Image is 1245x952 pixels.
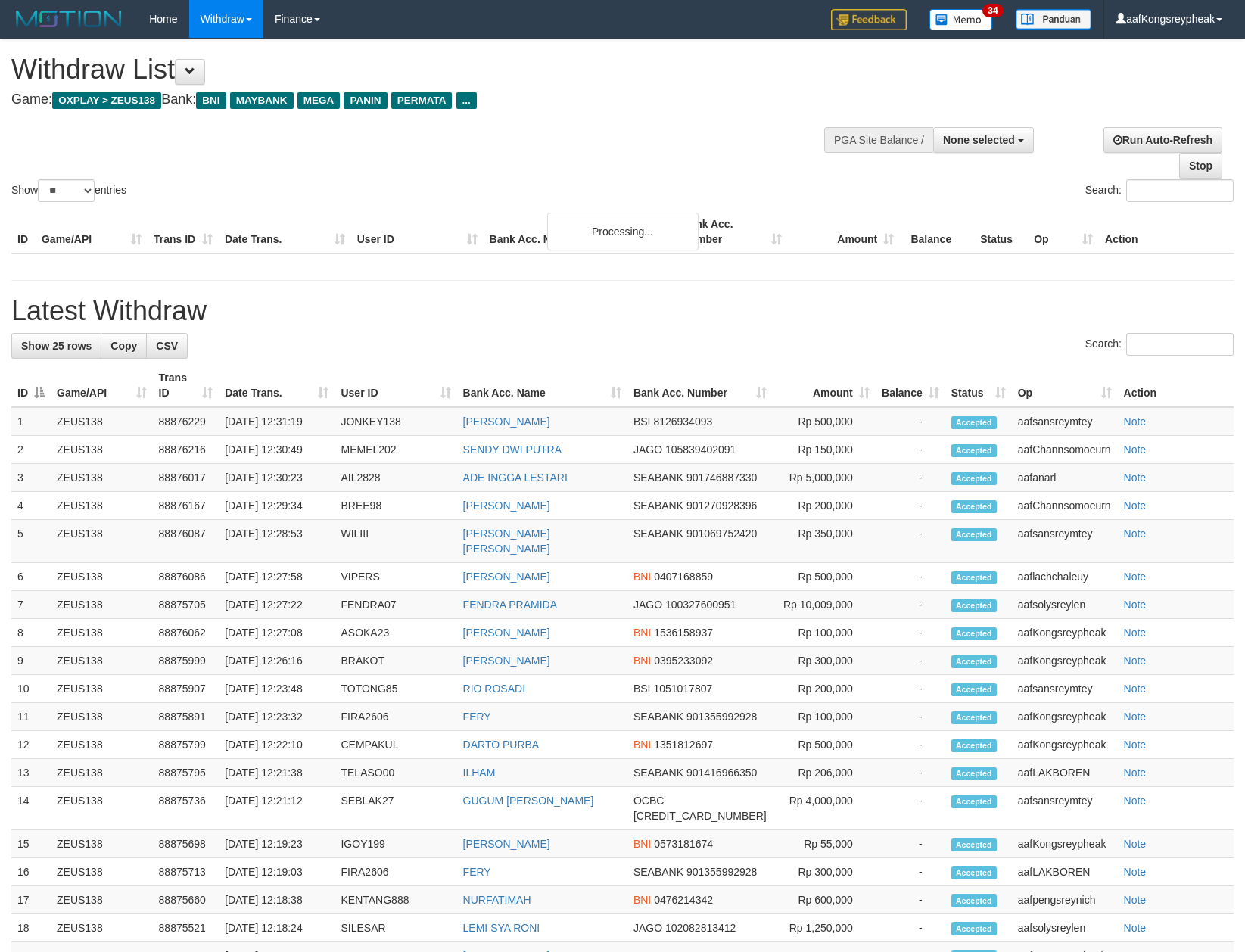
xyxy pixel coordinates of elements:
[11,675,51,703] td: 10
[773,703,876,731] td: Rp 100,000
[463,838,550,850] a: [PERSON_NAME]
[1124,795,1147,807] a: Note
[153,886,219,914] td: 88875660
[219,731,335,759] td: [DATE] 12:22:10
[153,830,219,858] td: 88875698
[463,711,491,723] a: FERY
[21,340,92,352] span: Show 25 rows
[1124,711,1147,723] a: Note
[51,830,153,858] td: ZEUS138
[153,787,219,830] td: 88875736
[876,520,945,563] td: -
[773,591,876,619] td: Rp 10,009,000
[951,866,997,879] span: Accepted
[335,464,456,492] td: AIL2828
[219,886,335,914] td: [DATE] 12:18:38
[11,436,51,464] td: 2
[153,563,219,591] td: 88876086
[951,767,997,780] span: Accepted
[665,599,736,611] span: Copy 100327600951 to clipboard
[1124,894,1147,906] a: Note
[153,858,219,886] td: 88875713
[335,619,456,647] td: ASOKA23
[876,787,945,830] td: -
[11,731,51,759] td: 12
[457,364,627,407] th: Bank Acc. Name: activate to sort column ascending
[11,92,815,107] h4: Game: Bank:
[627,364,773,407] th: Bank Acc. Number: activate to sort column ascending
[463,767,496,779] a: ILHAM
[686,711,757,723] span: Copy 901355992928 to clipboard
[876,591,945,619] td: -
[633,655,651,667] span: BNI
[773,407,876,436] td: Rp 500,000
[633,739,651,751] span: BNI
[335,647,456,675] td: BRAKOT
[11,787,51,830] td: 14
[463,683,525,695] a: RIO ROSADI
[686,471,757,484] span: Copy 901746887330 to clipboard
[463,471,568,484] a: ADE INGGA LESTARI
[773,731,876,759] td: Rp 500,000
[156,340,178,352] span: CSV
[1012,407,1118,436] td: aafsansreymtey
[1124,499,1147,512] a: Note
[230,92,294,109] span: MAYBANK
[773,886,876,914] td: Rp 600,000
[876,464,945,492] td: -
[51,647,153,675] td: ZEUS138
[101,333,147,359] a: Copy
[11,210,36,254] th: ID
[1012,914,1118,942] td: aafsolysreylen
[51,619,153,647] td: ZEUS138
[686,767,757,779] span: Copy 901416966350 to clipboard
[951,683,997,696] span: Accepted
[876,563,945,591] td: -
[219,464,335,492] td: [DATE] 12:30:23
[1179,153,1222,179] a: Stop
[1012,619,1118,647] td: aafKongsreypheak
[773,787,876,830] td: Rp 4,000,000
[1012,647,1118,675] td: aafKongsreypheak
[219,830,335,858] td: [DATE] 12:19:23
[36,210,148,254] th: Game/API
[219,858,335,886] td: [DATE] 12:19:03
[463,655,550,667] a: [PERSON_NAME]
[335,703,456,731] td: FIRA2606
[11,858,51,886] td: 16
[547,213,699,250] div: Processing...
[1124,471,1147,484] a: Note
[11,296,1234,326] h1: Latest Withdraw
[153,914,219,942] td: 88875521
[633,838,651,850] span: BNI
[463,443,562,456] a: SENDY DWI PUTRA
[951,599,997,612] span: Accepted
[633,627,651,639] span: BNI
[51,886,153,914] td: ZEUS138
[633,683,651,695] span: BSI
[929,9,993,30] img: Button%20Memo.svg
[665,922,736,934] span: Copy 102082813412 to clipboard
[1012,436,1118,464] td: aafChannsomoeurn
[1016,9,1091,30] img: panduan.png
[11,364,51,407] th: ID: activate to sort column descending
[219,759,335,787] td: [DATE] 12:21:38
[1012,787,1118,830] td: aafsansreymtey
[219,647,335,675] td: [DATE] 12:26:16
[51,759,153,787] td: ZEUS138
[1085,179,1234,202] label: Search:
[788,210,900,254] th: Amount
[51,364,153,407] th: Game/API: activate to sort column ascending
[1126,179,1234,202] input: Search:
[51,563,153,591] td: ZEUS138
[1124,866,1147,878] a: Note
[1085,333,1234,356] label: Search:
[38,179,95,202] select: Showentries
[1012,464,1118,492] td: aafanarl
[951,571,997,584] span: Accepted
[1124,443,1147,456] a: Note
[463,894,531,906] a: NURFATIMAH
[773,619,876,647] td: Rp 100,000
[219,364,335,407] th: Date Trans.: activate to sort column ascending
[11,647,51,675] td: 9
